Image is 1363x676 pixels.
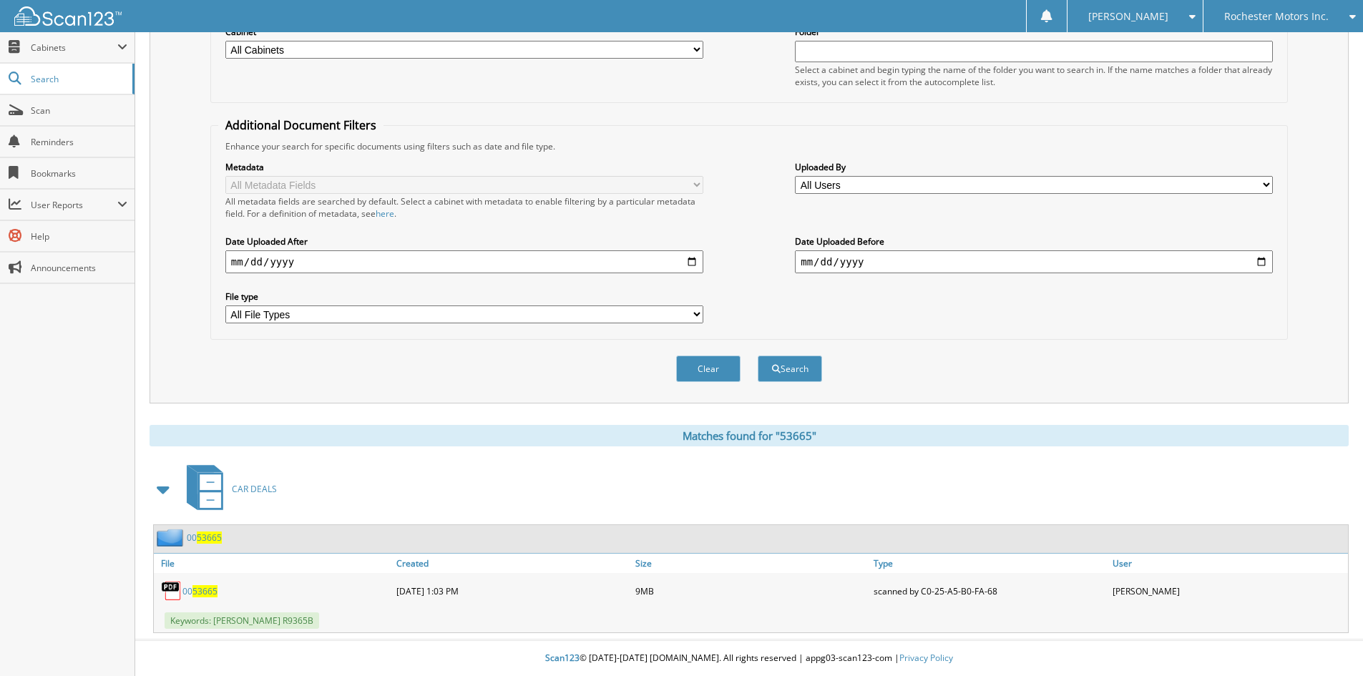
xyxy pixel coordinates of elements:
[157,529,187,547] img: folder2.png
[870,554,1109,573] a: Type
[632,577,871,605] div: 9MB
[150,425,1349,446] div: Matches found for "53665"
[187,532,222,544] a: 0053665
[178,461,277,517] a: CAR DEALS
[225,250,703,273] input: start
[795,64,1273,88] div: Select a cabinet and begin typing the name of the folder you want to search in. If the name match...
[225,290,703,303] label: File type
[1109,554,1348,573] a: User
[165,612,319,629] span: Keywords: [PERSON_NAME] R9365B
[795,161,1273,173] label: Uploaded By
[758,356,822,382] button: Search
[632,554,871,573] a: Size
[161,580,182,602] img: PDF.png
[31,262,127,274] span: Announcements
[1109,577,1348,605] div: [PERSON_NAME]
[31,136,127,148] span: Reminders
[232,483,277,495] span: CAR DEALS
[31,104,127,117] span: Scan
[676,356,741,382] button: Clear
[135,641,1363,676] div: © [DATE]-[DATE] [DOMAIN_NAME]. All rights reserved | appg03-scan123-com |
[31,167,127,180] span: Bookmarks
[31,230,127,243] span: Help
[225,161,703,173] label: Metadata
[225,235,703,248] label: Date Uploaded After
[197,532,222,544] span: 53665
[899,652,953,664] a: Privacy Policy
[393,554,632,573] a: Created
[1224,12,1329,21] span: Rochester Motors Inc.
[870,577,1109,605] div: scanned by C0-25-A5-B0-FA-68
[545,652,580,664] span: Scan123
[393,577,632,605] div: [DATE] 1:03 PM
[795,250,1273,273] input: end
[192,585,218,597] span: 53665
[376,207,394,220] a: here
[31,41,117,54] span: Cabinets
[1291,607,1363,676] iframe: Chat Widget
[218,140,1280,152] div: Enhance your search for specific documents using filters such as date and file type.
[795,235,1273,248] label: Date Uploaded Before
[31,73,125,85] span: Search
[218,117,384,133] legend: Additional Document Filters
[182,585,218,597] a: 0053665
[1088,12,1168,21] span: [PERSON_NAME]
[225,195,703,220] div: All metadata fields are searched by default. Select a cabinet with metadata to enable filtering b...
[31,199,117,211] span: User Reports
[14,6,122,26] img: scan123-logo-white.svg
[154,554,393,573] a: File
